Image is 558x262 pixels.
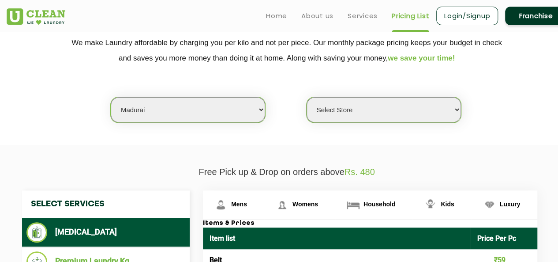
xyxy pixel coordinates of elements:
[500,201,521,208] span: Luxury
[231,201,247,208] span: Mens
[26,222,185,243] li: [MEDICAL_DATA]
[274,197,290,213] img: Womens
[203,220,537,228] h3: Items & Prices
[423,197,438,213] img: Kids
[345,197,361,213] img: Household
[292,201,318,208] span: Womens
[266,11,287,21] a: Home
[301,11,333,21] a: About us
[482,197,497,213] img: Luxury
[213,197,228,213] img: Mens
[348,11,378,21] a: Services
[436,7,498,25] a: Login/Signup
[26,222,47,243] img: Dry Cleaning
[392,11,429,21] a: Pricing List
[203,228,471,249] th: Item list
[363,201,395,208] span: Household
[7,8,65,25] img: UClean Laundry and Dry Cleaning
[345,167,375,177] span: Rs. 480
[388,54,455,62] span: we save your time!
[22,190,190,218] h4: Select Services
[471,228,538,249] th: Price Per Pc
[441,201,454,208] span: Kids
